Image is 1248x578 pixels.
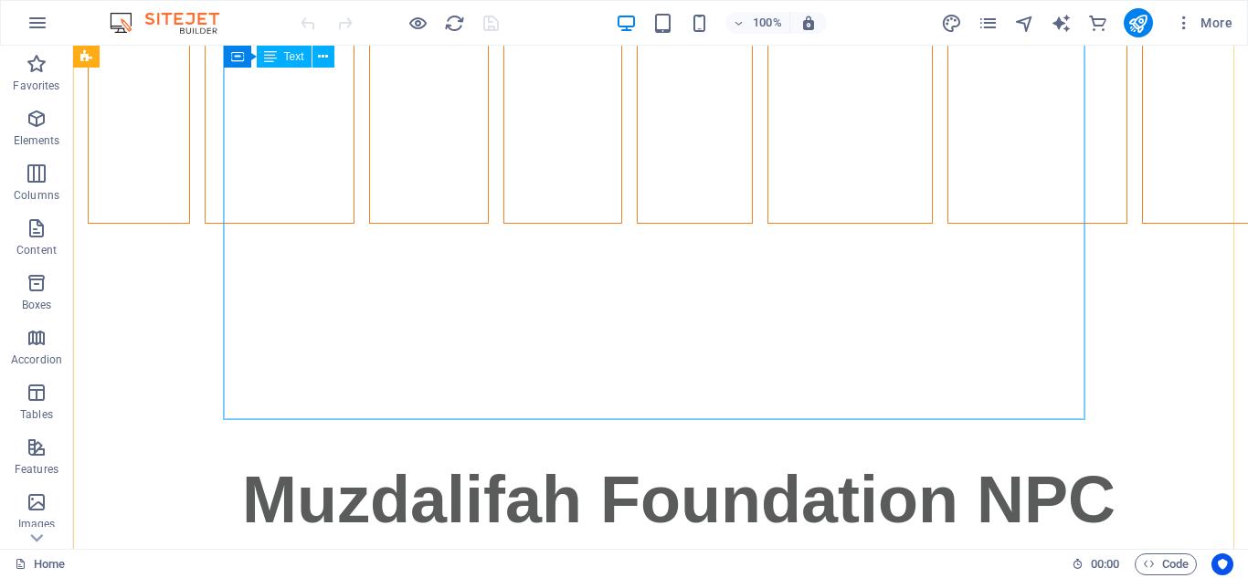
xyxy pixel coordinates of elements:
i: Navigator [1014,13,1035,34]
span: More [1175,14,1232,32]
button: reload [443,12,465,34]
span: Text [284,51,304,62]
p: Boxes [22,298,52,312]
i: Publish [1127,13,1148,34]
p: Tables [20,407,53,422]
span: : [1104,557,1106,571]
i: AI Writer [1051,13,1072,34]
button: design [941,12,963,34]
button: pages [978,12,999,34]
h6: Session time [1072,553,1120,575]
button: 100% [725,12,790,34]
p: Favorites [13,79,59,93]
p: Elements [14,133,60,148]
img: Editor Logo [105,12,242,34]
button: Code [1135,553,1197,575]
button: publish [1124,8,1153,37]
button: Click here to leave preview mode and continue editing [407,12,428,34]
i: Commerce [1087,13,1108,34]
i: Design (Ctrl+Alt+Y) [941,13,962,34]
i: On resize automatically adjust zoom level to fit chosen device. [800,15,817,31]
i: Pages (Ctrl+Alt+S) [978,13,999,34]
button: More [1168,8,1240,37]
p: Images [18,517,56,531]
button: commerce [1087,12,1109,34]
span: Code [1143,553,1189,575]
p: Features [15,462,58,477]
button: text_generator [1051,12,1073,34]
p: Columns [14,188,59,203]
h6: 100% [753,12,782,34]
button: Usercentrics [1211,553,1233,575]
a: Click to cancel selection. Double-click to open Pages [15,553,65,575]
p: Accordion [11,352,62,367]
i: Reload page [444,13,465,34]
p: Content [16,243,57,257]
span: 00 00 [1091,553,1119,575]
button: navigator [1014,12,1036,34]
